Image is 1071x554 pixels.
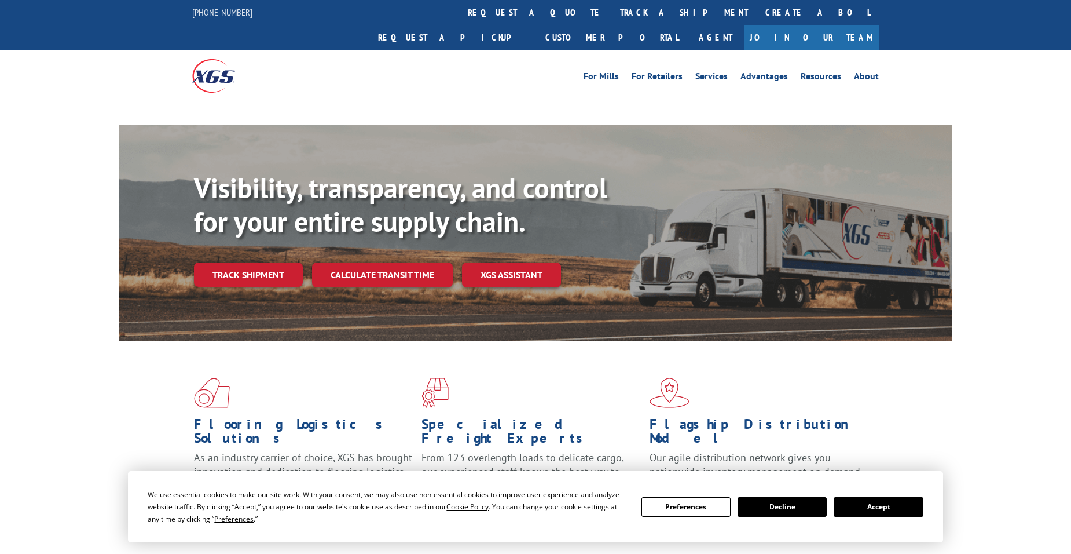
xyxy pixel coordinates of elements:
span: Preferences [214,514,254,524]
h1: Specialized Freight Experts [421,417,640,451]
a: [PHONE_NUMBER] [192,6,252,18]
a: Customer Portal [537,25,687,50]
button: Preferences [641,497,731,517]
a: XGS ASSISTANT [462,263,561,287]
button: Accept [834,497,923,517]
span: Cookie Policy [446,502,489,512]
div: Cookie Consent Prompt [128,471,943,542]
a: Services [695,72,728,85]
b: Visibility, transparency, and control for your entire supply chain. [194,170,607,239]
span: As an industry carrier of choice, XGS has brought innovation and dedication to flooring logistics... [194,451,412,492]
a: For Retailers [632,72,683,85]
h1: Flagship Distribution Model [650,417,868,451]
a: For Mills [584,72,619,85]
a: Agent [687,25,744,50]
a: Request a pickup [369,25,537,50]
span: Our agile distribution network gives you nationwide inventory management on demand. [650,451,863,478]
img: xgs-icon-focused-on-flooring-red [421,378,449,408]
a: Join Our Team [744,25,879,50]
a: About [854,72,879,85]
a: Calculate transit time [312,263,453,287]
a: Resources [801,72,841,85]
img: xgs-icon-flagship-distribution-model-red [650,378,689,408]
button: Decline [738,497,827,517]
a: Advantages [740,72,788,85]
p: From 123 overlength loads to delicate cargo, our experienced staff knows the best way to move you... [421,451,640,502]
a: Track shipment [194,263,303,287]
h1: Flooring Logistics Solutions [194,417,413,451]
div: We use essential cookies to make our site work. With your consent, we may also use non-essential ... [148,489,627,525]
img: xgs-icon-total-supply-chain-intelligence-red [194,378,230,408]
